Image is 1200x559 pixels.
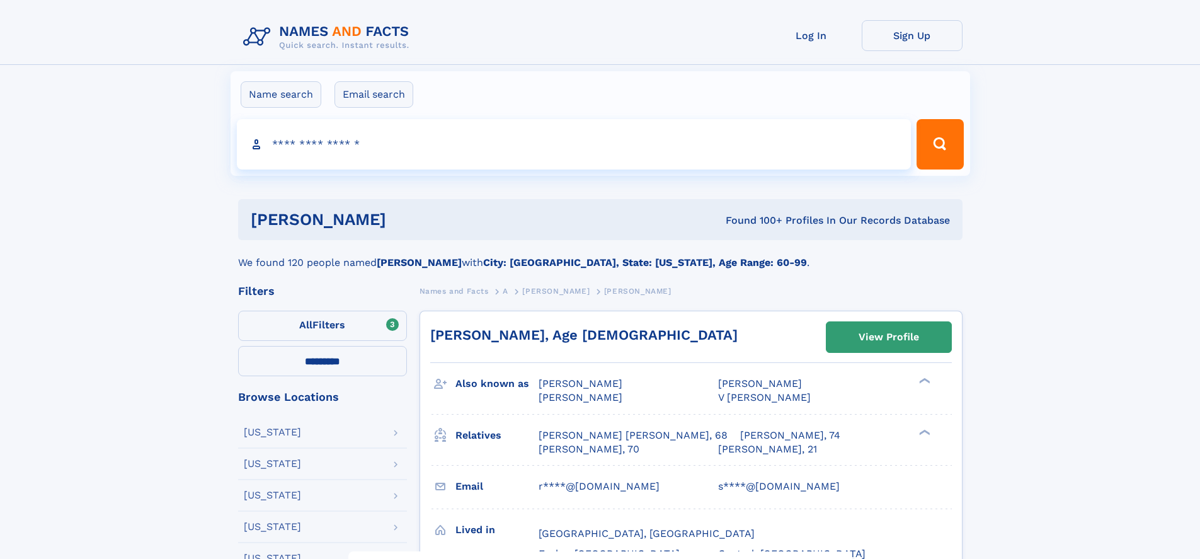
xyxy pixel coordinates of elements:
span: [GEOGRAPHIC_DATA], [GEOGRAPHIC_DATA] [539,527,755,539]
a: [PERSON_NAME], 74 [740,429,840,442]
h3: Also known as [455,373,539,395]
h3: Relatives [455,425,539,446]
a: [PERSON_NAME] [522,283,590,299]
label: Email search [334,81,413,108]
div: View Profile [859,323,919,352]
a: Names and Facts [420,283,489,299]
div: [US_STATE] [244,427,301,437]
a: A [503,283,508,299]
span: V [PERSON_NAME] [718,391,811,403]
span: A [503,287,508,296]
div: ❯ [916,377,931,385]
h3: Lived in [455,519,539,541]
div: [US_STATE] [244,459,301,469]
span: [PERSON_NAME] [522,287,590,296]
a: [PERSON_NAME] [PERSON_NAME], 68 [539,429,728,442]
a: [PERSON_NAME], Age [DEMOGRAPHIC_DATA] [430,327,738,343]
div: ❯ [916,428,931,436]
h3: Email [455,476,539,497]
div: Filters [238,285,407,297]
label: Filters [238,311,407,341]
span: [PERSON_NAME] [604,287,671,296]
input: search input [237,119,911,170]
b: City: [GEOGRAPHIC_DATA], State: [US_STATE], Age Range: 60-99 [483,256,807,268]
button: Search Button [917,119,963,170]
div: [US_STATE] [244,490,301,500]
a: [PERSON_NAME], 21 [718,442,817,456]
span: [PERSON_NAME] [539,391,622,403]
div: Browse Locations [238,391,407,403]
span: [PERSON_NAME] [718,377,802,389]
a: [PERSON_NAME], 70 [539,442,639,456]
img: Logo Names and Facts [238,20,420,54]
a: Log In [761,20,862,51]
b: [PERSON_NAME] [377,256,462,268]
label: Name search [241,81,321,108]
span: [PERSON_NAME] [539,377,622,389]
a: View Profile [826,322,951,352]
h1: [PERSON_NAME] [251,212,556,228]
span: All [299,319,312,331]
a: Sign Up [862,20,963,51]
div: [US_STATE] [244,522,301,532]
div: Found 100+ Profiles In Our Records Database [556,214,950,228]
div: We found 120 people named with . [238,240,963,270]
